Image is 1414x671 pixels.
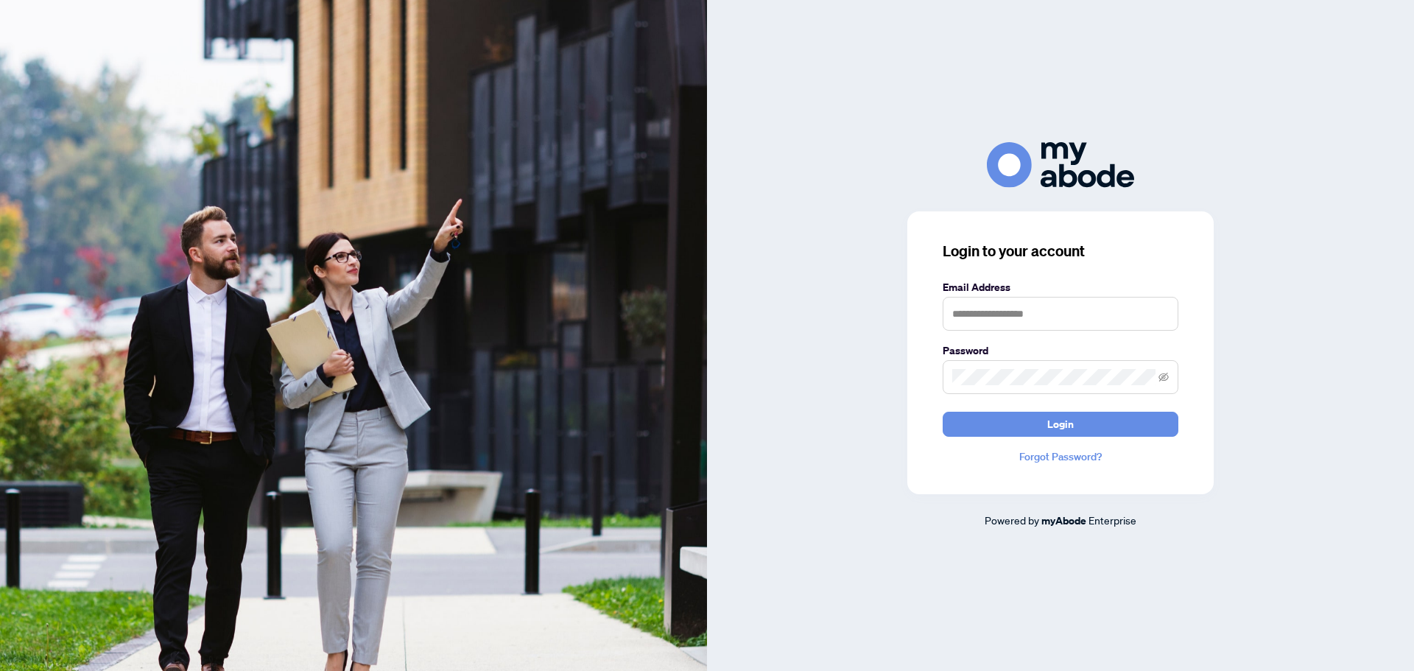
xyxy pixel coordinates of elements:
[987,142,1134,187] img: ma-logo
[943,279,1178,295] label: Email Address
[943,449,1178,465] a: Forgot Password?
[1088,513,1136,527] span: Enterprise
[985,513,1039,527] span: Powered by
[1047,412,1074,436] span: Login
[943,342,1178,359] label: Password
[943,412,1178,437] button: Login
[1041,513,1086,529] a: myAbode
[943,241,1178,261] h3: Login to your account
[1158,372,1169,382] span: eye-invisible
